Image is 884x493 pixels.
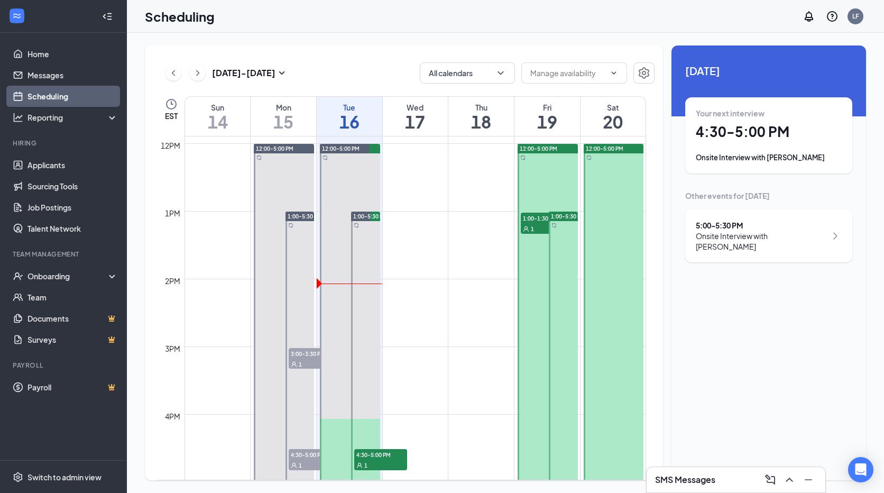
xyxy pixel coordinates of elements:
[185,102,250,113] div: Sun
[288,223,293,228] svg: Sync
[551,223,557,228] svg: Sync
[848,457,873,482] div: Open Intercom Messenger
[13,472,23,482] svg: Settings
[185,113,250,131] h1: 14
[27,176,118,197] a: Sourcing Tools
[514,113,580,131] h1: 19
[514,97,580,136] a: September 19, 2025
[696,108,842,118] div: Your next interview
[13,139,116,148] div: Hiring
[523,226,529,232] svg: User
[163,275,182,287] div: 2pm
[27,86,118,107] a: Scheduling
[251,97,316,136] a: September 15, 2025
[27,287,118,308] a: Team
[27,218,118,239] a: Talent Network
[190,65,206,81] button: ChevronRight
[356,462,363,469] svg: User
[27,65,118,86] a: Messages
[289,348,342,359] span: 3:00-3:30 PM
[323,155,328,160] svg: Sync
[163,410,182,422] div: 4pm
[354,223,359,228] svg: Sync
[165,111,178,121] span: EST
[852,12,859,21] div: LF
[212,67,275,79] h3: [DATE] - [DATE]
[102,11,113,22] svg: Collapse
[27,271,109,281] div: Onboarding
[448,113,514,131] h1: 18
[364,462,367,469] span: 1
[586,155,592,160] svg: Sync
[762,471,779,488] button: ComposeMessage
[322,145,360,152] span: 12:00-5:00 PM
[530,67,605,79] input: Manage availability
[27,377,118,398] a: PayrollCrown
[145,7,215,25] h1: Scheduling
[13,250,116,259] div: Team Management
[13,112,23,123] svg: Analysis
[448,97,514,136] a: September 18, 2025
[783,473,796,486] svg: ChevronUp
[826,10,839,23] svg: QuestionInfo
[781,471,798,488] button: ChevronUp
[251,113,316,131] h1: 15
[610,69,618,77] svg: ChevronDown
[514,102,580,113] div: Fri
[520,145,557,152] span: 12:00-5:00 PM
[420,62,515,84] button: All calendarsChevronDown
[291,462,297,469] svg: User
[299,361,302,368] span: 1
[165,65,181,81] button: ChevronLeft
[696,231,826,252] div: Onsite Interview with [PERSON_NAME]
[551,213,585,220] span: 1:00-5:30 PM
[168,67,179,79] svg: ChevronLeft
[800,471,817,488] button: Minimize
[163,343,182,354] div: 3pm
[299,462,302,469] span: 1
[803,10,815,23] svg: Notifications
[685,190,852,201] div: Other events for [DATE]
[353,213,388,220] span: 1:00-5:30 PM
[159,140,182,151] div: 12pm
[192,67,203,79] svg: ChevronRight
[696,152,842,163] div: Onsite Interview with [PERSON_NAME]
[251,102,316,113] div: Mon
[638,67,650,79] svg: Settings
[354,449,407,460] span: 4:30-5:00 PM
[185,97,250,136] a: September 14, 2025
[27,154,118,176] a: Applicants
[317,97,382,136] a: September 16, 2025
[291,361,297,368] svg: User
[163,207,182,219] div: 1pm
[495,68,506,78] svg: ChevronDown
[383,102,448,113] div: Wed
[317,102,382,113] div: Tue
[581,97,646,136] a: September 20, 2025
[383,113,448,131] h1: 17
[289,449,342,460] span: 4:30-5:00 PM
[12,11,22,21] svg: WorkstreamLogo
[633,62,655,84] a: Settings
[27,308,118,329] a: DocumentsCrown
[802,473,815,486] svg: Minimize
[764,473,777,486] svg: ComposeMessage
[27,329,118,350] a: SurveysCrown
[27,112,118,123] div: Reporting
[288,213,322,220] span: 1:00-5:30 PM
[655,474,715,486] h3: SMS Messages
[520,155,526,160] svg: Sync
[521,213,574,223] span: 1:00-1:30 PM
[27,197,118,218] a: Job Postings
[581,102,646,113] div: Sat
[448,102,514,113] div: Thu
[581,113,646,131] h1: 20
[586,145,623,152] span: 12:00-5:00 PM
[275,67,288,79] svg: SmallChevronDown
[13,361,116,370] div: Payroll
[317,113,382,131] h1: 16
[27,43,118,65] a: Home
[256,155,262,160] svg: Sync
[27,472,102,482] div: Switch to admin view
[163,478,182,490] div: 5pm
